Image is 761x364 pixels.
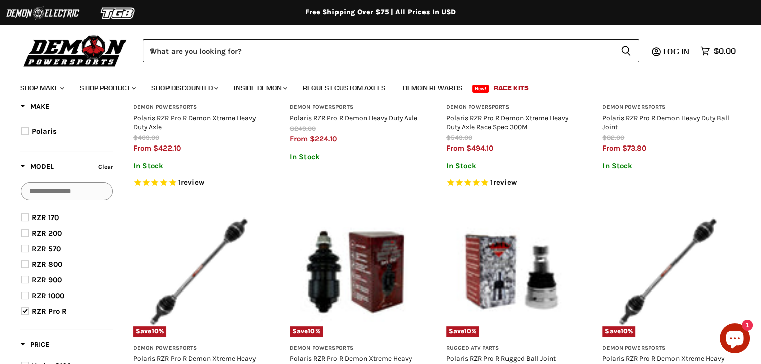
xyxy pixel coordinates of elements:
[602,114,729,131] a: Polaris RZR Pro R Demon Heavy Duty Ball Joint
[472,85,489,93] span: New!
[143,39,639,62] form: Product
[290,345,421,352] h3: Demon Powersports
[290,134,308,143] span: from
[32,307,67,316] span: RZR Pro R
[446,143,464,153] span: from
[5,4,80,23] img: Demon Electric Logo 2
[20,340,49,352] button: Filter by Price
[290,125,316,132] span: $249.00
[144,78,224,98] a: Shop Discounted
[20,102,49,111] span: Make
[622,143,646,153] span: $73.80
[446,178,577,188] span: Rated 5.0 out of 5 stars 1 reviews
[32,275,62,284] span: RZR 900
[464,327,471,335] span: 10
[152,327,159,335] span: 10
[486,78,536,98] a: Race Kits
[13,78,70,98] a: Shop Make
[133,104,265,111] h3: Demon Powersports
[717,323,753,356] inbox-online-store-chat: Shopify online store chat
[181,178,204,187] span: review
[446,134,472,141] span: $549.00
[32,244,61,253] span: RZR 570
[613,39,639,62] button: Search
[466,143,493,153] span: $494.10
[290,206,421,337] img: Polaris RZR Pro R Demon Xtreme Heavy Duty Ball Joint Race Spec
[32,291,64,300] span: RZR 1000
[133,114,256,131] a: Polaris RZR Pro R Demon Xtreme Heavy Duty Axle
[72,78,142,98] a: Shop Product
[290,206,421,337] a: Polaris RZR Pro R Demon Xtreme Heavy Duty Ball Joint Race SpecSave10%
[32,260,62,269] span: RZR 800
[290,114,417,122] a: Polaris RZR Pro R Demon Heavy Duty Axle
[178,178,204,187] span: 1 reviews
[602,162,733,170] p: In Stock
[295,78,393,98] a: Request Custom Axles
[602,143,620,153] span: from
[133,345,265,352] h3: Demon Powersports
[446,354,556,362] a: Polaris RZR Pro R Rugged Ball Joint
[20,162,54,171] span: Model
[446,345,577,352] h3: Rugged ATV Parts
[714,46,736,56] span: $0.00
[133,162,265,170] p: In Stock
[226,78,293,98] a: Inside Demon
[602,326,635,337] span: Save %
[133,143,151,153] span: from
[133,206,265,337] a: Polaris RZR Pro R Demon Xtreme Heavy Duty Long Travel Axle Race Spec 300MSave10%
[602,206,733,337] a: Polaris RZR Pro R Demon Xtreme Heavy Duty Axle Race Spec 4340Save10%
[290,153,421,161] p: In Stock
[602,104,733,111] h3: Demon Powersports
[695,44,741,58] a: $0.00
[493,178,517,187] span: review
[80,4,156,23] img: TGB Logo 2
[446,206,577,337] img: Polaris RZR Pro R Rugged Ball Joint
[395,78,470,98] a: Demon Rewards
[143,39,613,62] input: When autocomplete results are available use up and down arrows to review and enter to select
[20,162,54,174] button: Filter by Model
[96,161,113,175] button: Clear filter by Model
[133,326,166,337] span: Save %
[32,213,59,222] span: RZR 170
[32,229,62,238] span: RZR 200
[310,134,337,143] span: $224.10
[659,47,695,56] a: Log in
[21,182,113,200] input: Search Options
[20,340,49,349] span: Price
[308,327,315,335] span: 10
[133,178,265,188] span: Rated 5.0 out of 5 stars 1 reviews
[153,143,181,153] span: $422.10
[20,102,49,114] button: Filter by Make
[490,178,517,187] span: 1 reviews
[621,327,628,335] span: 10
[446,206,577,337] a: Polaris RZR Pro R Rugged Ball JointSave10%
[290,104,421,111] h3: Demon Powersports
[602,345,733,352] h3: Demon Powersports
[663,46,689,56] span: Log in
[32,127,57,136] span: Polaris
[20,33,130,68] img: Demon Powersports
[446,104,577,111] h3: Demon Powersports
[446,326,479,337] span: Save %
[133,134,159,141] span: $469.00
[446,114,568,131] a: Polaris RZR Pro R Demon Xtreme Heavy Duty Axle Race Spec 300M
[13,74,733,98] ul: Main menu
[602,134,624,141] span: $82.00
[290,326,323,337] span: Save %
[446,162,577,170] p: In Stock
